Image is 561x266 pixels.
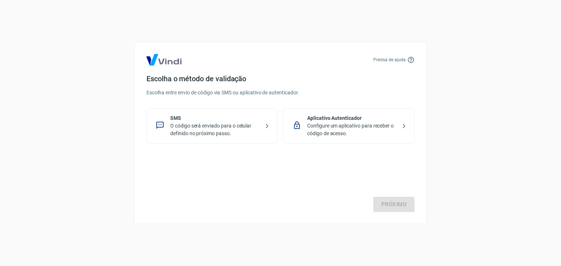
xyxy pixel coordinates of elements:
div: SMSO código será enviado para o celular definido no próximo passo. [146,108,278,144]
p: Escolha entre envio de código via SMS ou aplicativo de autenticador. [146,89,415,97]
div: Aplicativo AutenticadorConfigure um aplicativo para receber o código de acesso. [283,108,415,144]
p: Configure um aplicativo para receber o código de acesso. [307,122,397,137]
p: O código será enviado para o celular definido no próximo passo. [170,122,260,137]
h4: Escolha o método de validação [146,74,415,83]
p: Precisa de ajuda [373,56,406,63]
p: SMS [170,114,260,122]
img: Logo Vind [146,54,182,66]
p: Aplicativo Autenticador [307,114,397,122]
